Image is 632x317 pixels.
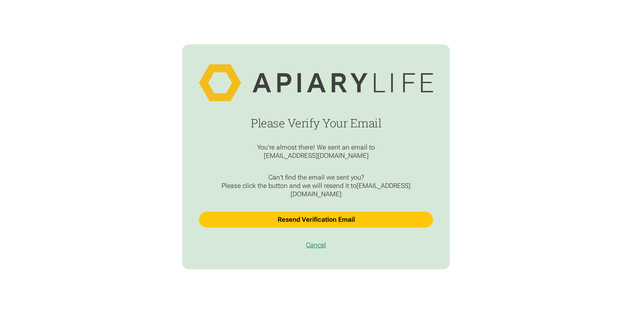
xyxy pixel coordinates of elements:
[199,212,433,228] button: Resend Verification Email
[306,237,326,253] a: Cancel
[291,182,410,198] span: [EMAIL_ADDRESS][DOMAIN_NAME]
[199,117,433,130] h1: Please Verify Your Email
[199,143,433,160] div: You're almost there! We sent an email to
[264,152,369,160] span: [EMAIL_ADDRESS][DOMAIN_NAME]
[199,173,433,198] div: Can't find the email we sent you? Please click the button and we will resend it to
